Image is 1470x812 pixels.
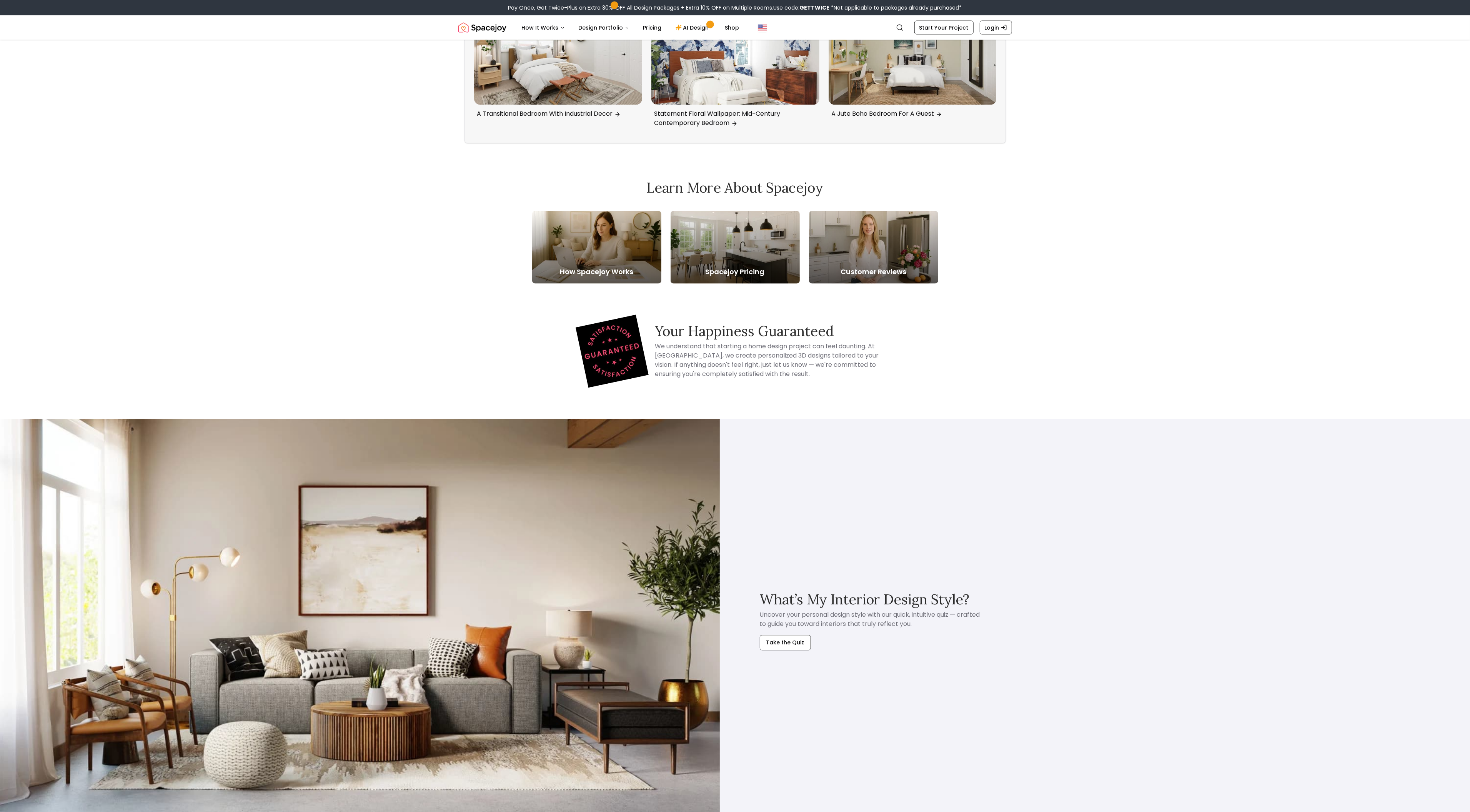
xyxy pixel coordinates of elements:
[830,4,962,12] span: *Not applicable to packages already purchased*
[573,20,636,35] button: Design Portfolio
[809,267,938,278] h5: Customer Reviews
[576,315,649,388] img: Spacejoy logo representing our Happiness Guaranteed promise
[477,110,636,119] p: A Transitional Bedroom With Industrial Decor
[474,4,642,122] a: A Transitional Bedroom With Industrial DecorA Transitional Bedroom With Industrial Decor
[800,4,830,12] b: GETTWICE
[832,110,991,119] p: A Jute Boho Bedroom For A Guest
[760,592,970,607] h3: What’s My Interior Design Style?
[516,20,571,35] button: How It Works
[474,4,642,125] div: 1 / 6
[829,4,997,122] a: A Jute Boho Bedroom For A GuestA Jute Boho Bedroom For A Guest
[760,635,811,651] button: Take the Quiz
[914,21,974,35] a: Start Your Project
[474,4,996,134] div: Carousel
[458,20,506,35] a: Spacejoy
[516,20,746,35] nav: Main
[651,4,819,105] img: Statement Floral Wallpaper: Mid-Century Contemporary Bedroom
[458,20,506,35] img: Spacejoy Logo
[651,4,819,131] a: Statement Floral Wallpaper: Mid-Century Contemporary BedroomStatement Floral Wallpaper: Mid-Centu...
[655,342,889,379] h4: We understand that starting a home design project can feel daunting. At [GEOGRAPHIC_DATA], we cre...
[829,4,997,105] img: A Jute Boho Bedroom For A Guest
[760,629,811,651] a: Take the Quiz
[532,211,661,284] a: How Spacejoy Works
[774,4,830,12] span: Use code:
[532,180,938,196] h2: Learn More About Spacejoy
[458,15,1012,40] nav: Global
[563,321,907,382] div: Happiness Guarantee Information
[671,211,800,284] a: Spacejoy Pricing
[809,211,938,284] a: Customer Reviews
[508,4,962,12] div: Pay Once, Get Twice-Plus an Extra 30% OFF All Design Packages + Extra 10% OFF on Multiple Rooms.
[671,267,800,278] h5: Spacejoy Pricing
[719,20,746,35] a: Shop
[669,20,718,35] a: AI Design
[637,20,668,35] a: Pricing
[829,4,997,125] div: 3 / 6
[758,23,767,32] img: United States
[651,4,819,134] div: 2 / 6
[654,110,813,128] p: Statement Floral Wallpaper: Mid-Century Contemporary Bedroom
[532,267,661,278] h5: How Spacejoy Works
[655,324,889,339] h3: Your Happiness Guaranteed
[474,4,642,105] img: A Transitional Bedroom With Industrial Decor
[760,611,981,629] p: Uncover your personal design style with our quick, intuitive quiz — crafted to guide you toward i...
[980,21,1012,35] a: Login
